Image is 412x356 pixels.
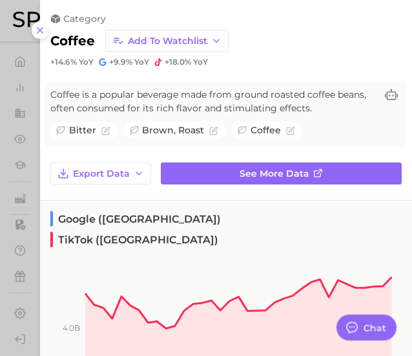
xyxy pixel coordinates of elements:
span: YoY [193,57,208,67]
span: Coffee is a popular beverage made from ground roasted coffee beans, often consumed for its rich f... [50,88,376,115]
button: Flag as miscategorized or irrelevant [209,126,218,135]
button: Flag as miscategorized or irrelevant [286,126,295,135]
a: See more data [161,162,402,184]
span: coffee [251,124,281,137]
span: Google ([GEOGRAPHIC_DATA]) [50,211,221,227]
span: YoY [134,57,149,67]
span: brown, roast [142,124,204,137]
span: +18.0% [165,57,191,67]
span: category [63,13,106,25]
h2: coffee [50,33,95,49]
span: +14.6% [50,57,77,67]
span: bitter [69,124,96,137]
button: Export Data [50,162,151,184]
button: Add to Watchlist [105,30,229,52]
span: YoY [79,57,94,67]
span: TikTok ([GEOGRAPHIC_DATA]) [50,232,218,247]
span: Export Data [73,168,130,179]
button: Flag as miscategorized or irrelevant [101,126,110,135]
span: +9.9% [109,57,132,67]
span: See more data [240,168,309,179]
span: Add to Watchlist [128,36,207,47]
